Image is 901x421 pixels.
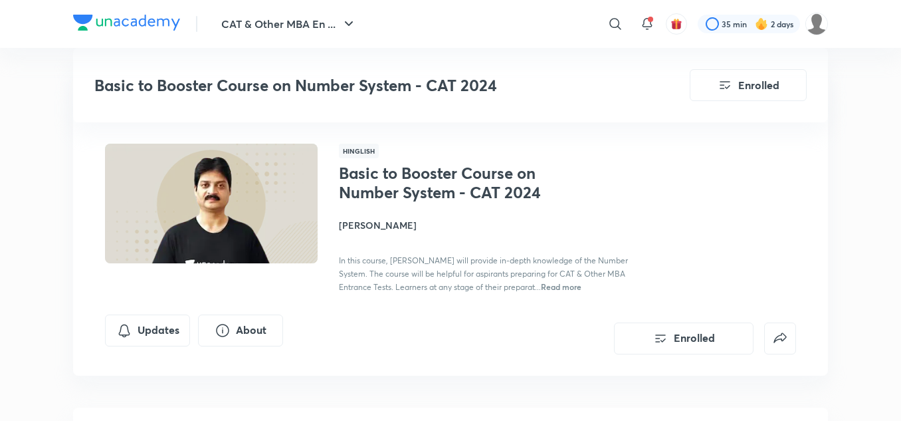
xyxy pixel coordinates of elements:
[805,13,828,35] img: subham agarwal
[339,255,628,292] span: In this course, [PERSON_NAME] will provide in-depth knowledge of the Number System. The course wi...
[339,164,556,202] h1: Basic to Booster Course on Number System - CAT 2024
[764,323,796,354] button: false
[666,13,687,35] button: avatar
[541,281,581,292] span: Read more
[103,142,320,265] img: Thumbnail
[690,69,807,101] button: Enrolled
[755,17,768,31] img: streak
[198,315,283,347] button: About
[213,11,365,37] button: CAT & Other MBA En ...
[339,144,379,158] span: Hinglish
[73,15,180,34] a: Company Logo
[670,18,682,30] img: avatar
[73,15,180,31] img: Company Logo
[105,315,190,347] button: Updates
[339,218,637,232] h4: [PERSON_NAME]
[94,76,615,95] h3: Basic to Booster Course on Number System - CAT 2024
[614,323,753,354] button: Enrolled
